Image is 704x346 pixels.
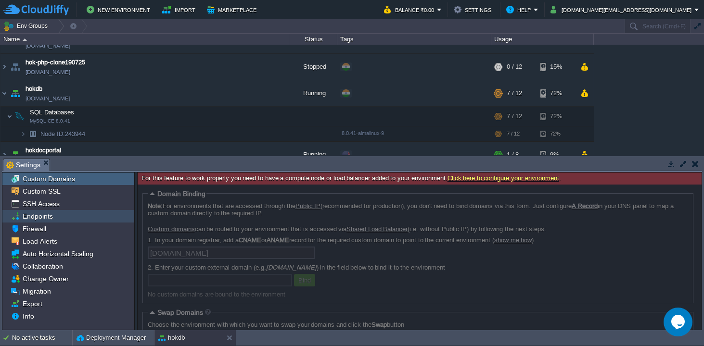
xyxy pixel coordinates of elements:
[162,4,198,15] button: Import
[39,130,87,138] span: 243944
[21,199,61,208] a: SSH Access
[21,312,36,321] a: Info
[21,249,95,258] a: Auto Horizontal Scaling
[0,54,8,80] img: AMDAwAAAACH5BAEAAAAALAAAAAABAAEAAAICRAEAOw==
[138,173,702,185] div: For this feature to work properly you need to have a compute node or load balancer added to your ...
[158,333,185,343] button: hokdb
[550,4,694,15] button: [DOMAIN_NAME][EMAIL_ADDRESS][DOMAIN_NAME]
[540,80,572,106] div: 72%
[21,287,52,296] a: Migration
[0,80,8,106] img: AMDAwAAAACH5BAEAAAAALAAAAAABAAEAAAICRAEAOw==
[540,126,572,141] div: 72%
[26,58,85,67] a: hok-php-clone190725
[342,130,384,136] span: 8.0.41-almalinux-9
[30,118,70,124] span: MySQL CE 8.0.41
[26,67,70,77] a: [DOMAIN_NAME]
[40,130,65,137] span: Node ID:
[3,19,51,33] button: Env Groups
[20,126,26,141] img: AMDAwAAAACH5BAEAAAAALAAAAAABAAEAAAICRAEAOw==
[338,34,491,45] div: Tags
[29,108,76,116] span: SQL Databases
[540,54,572,80] div: 15%
[507,142,519,168] div: 1 / 8
[289,80,337,106] div: Running
[9,142,22,168] img: AMDAwAAAACH5BAEAAAAALAAAAAABAAEAAAICRAEAOw==
[21,299,44,308] a: Export
[21,187,62,196] a: Custom SSL
[492,34,593,45] div: Usage
[21,174,77,183] a: Custom Domains
[26,146,61,155] a: hokdocportal
[507,107,522,126] div: 7 / 12
[207,4,259,15] button: Marketplace
[29,109,76,116] a: SQL DatabasesMySQL CE 8.0.41
[77,333,146,343] button: Deployment Manager
[384,4,437,15] button: Balance ₹0.00
[7,107,13,126] img: AMDAwAAAACH5BAEAAAAALAAAAAABAAEAAAICRAEAOw==
[26,84,42,94] a: hokdb
[454,4,494,15] button: Settings
[506,4,534,15] button: Help
[21,212,54,221] a: Endpoints
[6,159,40,171] span: Settings
[540,107,572,126] div: 72%
[507,126,520,141] div: 7 / 12
[21,237,59,246] a: Load Alerts
[26,126,39,141] img: AMDAwAAAACH5BAEAAAAALAAAAAABAAEAAAICRAEAOw==
[12,330,72,346] div: No active tasks
[664,308,694,336] iframe: chat widget
[21,274,70,283] a: Change Owner
[540,142,572,168] div: 9%
[21,262,64,271] a: Collaboration
[13,107,26,126] img: AMDAwAAAACH5BAEAAAAALAAAAAABAAEAAAICRAEAOw==
[1,34,289,45] div: Name
[23,38,27,41] img: AMDAwAAAACH5BAEAAAAALAAAAAABAAEAAAICRAEAOw==
[21,224,48,233] a: Firewall
[26,41,70,50] a: [DOMAIN_NAME]
[9,80,22,106] img: AMDAwAAAACH5BAEAAAAALAAAAAABAAEAAAICRAEAOw==
[87,4,153,15] button: New Environment
[26,94,70,103] span: [DOMAIN_NAME]
[290,34,337,45] div: Status
[289,142,337,168] div: Running
[448,174,559,182] a: Click here to configure your environment
[39,130,87,138] a: Node ID:243944
[507,80,522,106] div: 7 / 12
[507,54,522,80] div: 0 / 12
[9,54,22,80] img: AMDAwAAAACH5BAEAAAAALAAAAAABAAEAAAICRAEAOw==
[0,142,8,168] img: AMDAwAAAACH5BAEAAAAALAAAAAABAAEAAAICRAEAOw==
[3,4,69,16] img: CloudJiffy
[289,54,337,80] div: Stopped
